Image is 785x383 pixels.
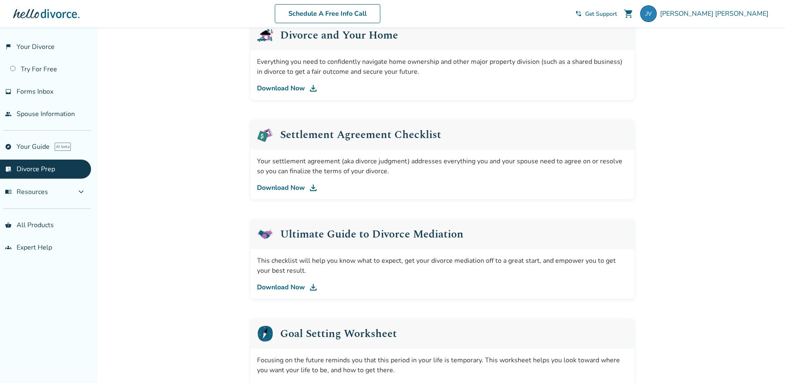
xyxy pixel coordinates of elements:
[5,222,12,228] span: shopping_basket
[5,244,12,251] span: groups
[5,187,48,196] span: Resources
[744,343,785,383] iframe: Chat Widget
[257,325,274,342] img: Goal Setting Worksheet
[55,143,71,151] span: AI beta
[575,10,617,18] a: phone_in_talkGet Support
[5,143,12,150] span: explore
[575,10,582,17] span: phone_in_talk
[5,166,12,172] span: list_alt_check
[280,129,441,140] h2: Settlement Agreement Checklist
[5,44,12,50] span: flag_2
[257,282,628,292] a: Download Now
[257,355,628,375] div: Focusing on the future reminds you that this period in your life is temporary. This worksheet hel...
[17,87,53,96] span: Forms Inbox
[280,328,397,339] h2: Goal Setting Worksheet
[257,156,628,176] div: Your settlement agreement (aka divorce judgment) addresses everything you and your spouse need to...
[624,9,634,19] span: shopping_cart
[308,183,318,193] img: DL
[5,111,12,117] span: people
[660,9,772,18] span: [PERSON_NAME] [PERSON_NAME]
[257,226,274,242] img: Ultimate Guide to Divorce Mediation
[585,10,617,18] span: Get Support
[257,27,274,44] img: Divorce and Your Home
[5,88,12,95] span: inbox
[275,4,380,23] a: Schedule A Free Info Call
[308,83,318,93] img: DL
[257,256,628,276] div: This checklist will help you know what to expect, get your divorce mediation off to a great start...
[257,126,274,143] img: Settlement Agreement Checklist
[76,187,86,197] span: expand_more
[5,189,12,195] span: menu_book
[257,183,628,193] a: Download Now
[280,229,463,240] h2: Ultimate Guide to Divorce Mediation
[257,57,628,77] div: Everything you need to confidently navigate home ownership and other major property division (suc...
[308,282,318,292] img: DL
[257,83,628,93] a: Download Now
[280,30,398,41] h2: Divorce and Your Home
[640,5,657,22] img: jverfuss@gmail.com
